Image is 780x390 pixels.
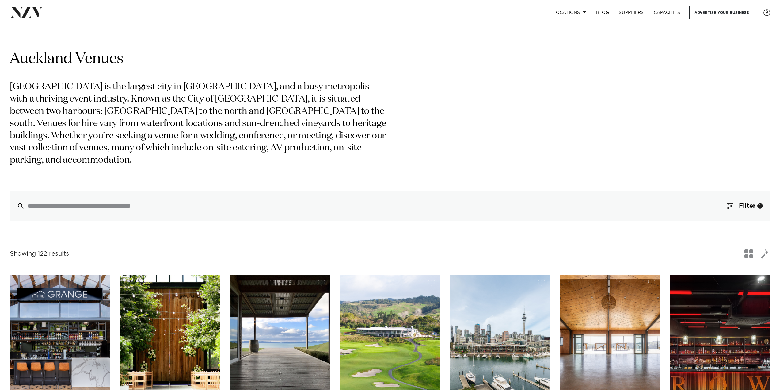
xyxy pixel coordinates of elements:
[548,6,591,19] a: Locations
[757,203,763,209] div: 1
[739,203,755,209] span: Filter
[614,6,649,19] a: SUPPLIERS
[10,81,389,167] p: [GEOGRAPHIC_DATA] is the largest city in [GEOGRAPHIC_DATA], and a busy metropolis with a thriving...
[10,49,770,69] h1: Auckland Venues
[689,6,754,19] a: Advertise your business
[719,191,770,221] button: Filter1
[649,6,685,19] a: Capacities
[10,249,69,259] div: Showing 122 results
[10,7,43,18] img: nzv-logo.png
[591,6,614,19] a: BLOG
